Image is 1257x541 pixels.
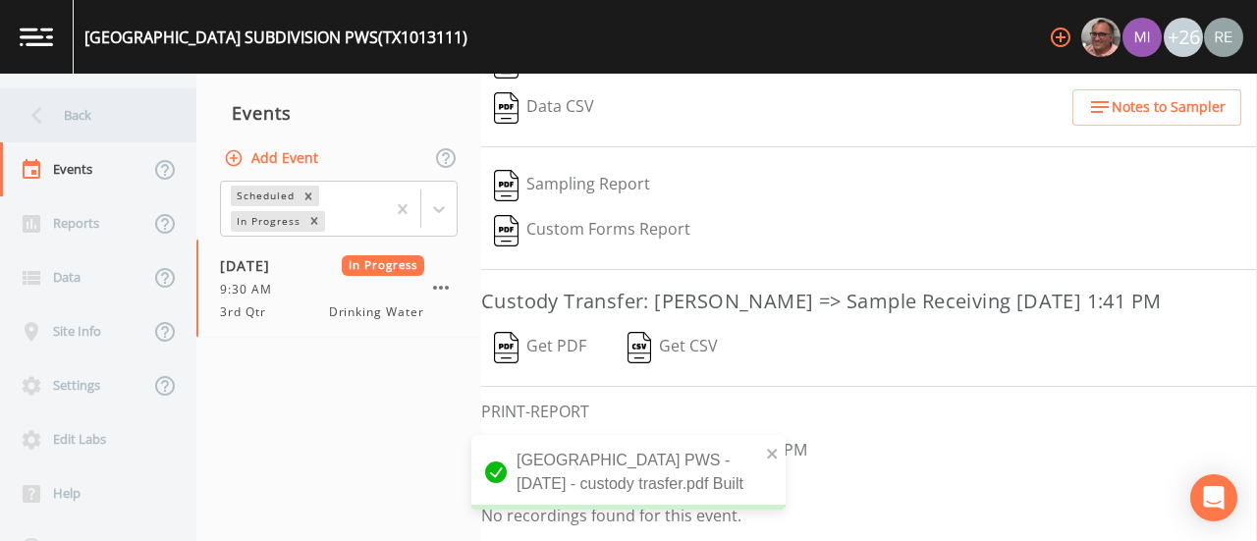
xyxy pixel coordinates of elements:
[220,303,278,321] span: 3rd Qtr
[481,506,1257,525] p: No recordings found for this event.
[231,211,303,232] div: In Progress
[628,332,652,363] img: svg%3e
[329,303,424,321] span: Drinking Water
[481,403,1257,421] h6: PRINT-REPORT
[614,325,732,370] button: Get CSV
[196,88,481,137] div: Events
[1204,18,1243,57] img: e720f1e92442e99c2aab0e3b783e6548
[1121,18,1163,57] div: Miriaha Caddie
[1081,18,1120,57] img: e2d790fa78825a4bb76dcb6ab311d44c
[494,332,519,363] img: svg%3e
[1122,18,1162,57] img: a1ea4ff7c53760f38bef77ef7c6649bf
[20,27,53,46] img: logo
[220,255,284,276] span: [DATE]
[1072,89,1241,126] button: Notes to Sampler
[196,240,481,338] a: [DATE]In Progress9:30 AM3rd QtrDrinking Water
[1190,474,1237,521] div: Open Intercom Messenger
[481,325,599,370] button: Get PDF
[481,286,1257,317] h3: Custody Transfer: [PERSON_NAME] => Sample Receiving [DATE] 1:41 PM
[1080,18,1121,57] div: Mike Franklin
[220,140,326,177] button: Add Event
[494,92,519,124] img: svg%3e
[303,211,325,232] div: Remove In Progress
[494,170,519,201] img: svg%3e
[481,85,607,131] button: Data CSV
[220,281,284,298] span: 9:30 AM
[481,429,820,474] button: [PERSON_NAME]Saved:[DATE] 6:37 PM
[481,474,1257,498] h4: Recordings
[481,208,703,253] button: Custom Forms Report
[766,441,780,464] button: close
[481,163,663,208] button: Sampling Report
[1164,18,1203,57] div: +26
[231,186,298,206] div: Scheduled
[494,215,519,246] img: svg%3e
[298,186,319,206] div: Remove Scheduled
[471,435,786,510] div: [GEOGRAPHIC_DATA] PWS - [DATE] - custody trasfer.pdf Built
[342,255,425,276] span: In Progress
[1112,95,1226,120] span: Notes to Sampler
[84,26,467,49] div: [GEOGRAPHIC_DATA] SUBDIVISION PWS (TX1013111)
